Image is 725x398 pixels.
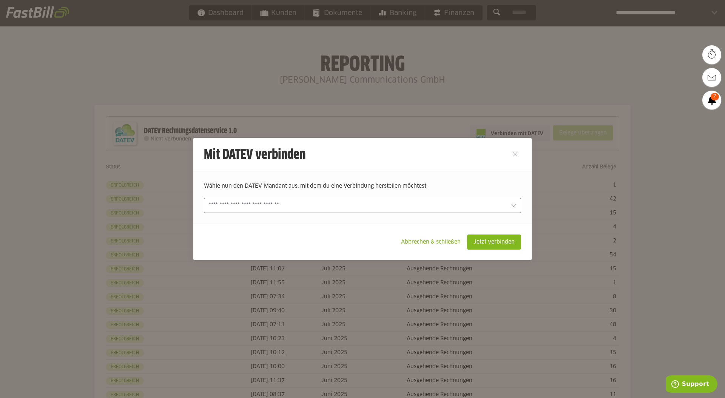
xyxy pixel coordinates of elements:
p: Wähle nun den DATEV-Mandant aus, mit dem du eine Verbindung herstellen möchtest [204,182,521,190]
sl-button: Jetzt verbinden [467,234,521,250]
iframe: Öffnet ein Widget, in dem Sie weitere Informationen finden [666,375,717,394]
span: 7 [711,93,719,100]
a: 7 [702,91,721,110]
sl-button: Abbrechen & schließen [395,234,467,250]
